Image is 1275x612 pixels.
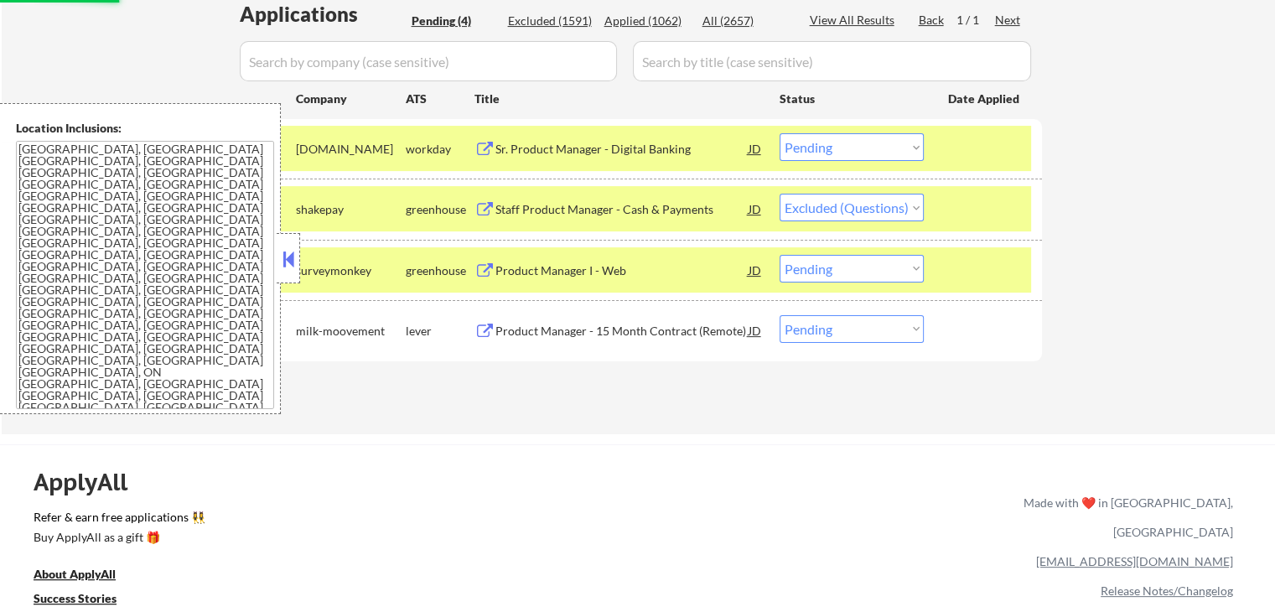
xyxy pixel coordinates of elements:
div: [DOMAIN_NAME] [296,141,406,158]
a: [EMAIL_ADDRESS][DOMAIN_NAME] [1036,554,1233,568]
div: lever [406,323,474,340]
div: greenhouse [406,201,474,218]
div: Product Manager - 15 Month Contract (Remote) [495,323,749,340]
div: Status [780,83,924,113]
div: All (2657) [702,13,786,29]
input: Search by company (case sensitive) [240,41,617,81]
div: Staff Product Manager - Cash & Payments [495,201,749,218]
div: Buy ApplyAll as a gift 🎁 [34,532,201,543]
a: Success Stories [34,590,139,611]
div: greenhouse [406,262,474,279]
div: Title [474,91,764,107]
a: Refer & earn free applications 👯‍♀️ [34,511,673,529]
div: Back [919,12,946,29]
input: Search by title (case sensitive) [633,41,1031,81]
div: Company [296,91,406,107]
div: Pending (4) [412,13,495,29]
u: Success Stories [34,591,117,605]
div: JD [747,133,764,163]
div: ATS [406,91,474,107]
div: workday [406,141,474,158]
div: Applied (1062) [604,13,688,29]
div: View All Results [810,12,899,29]
div: Applications [240,4,406,24]
a: Buy ApplyAll as a gift 🎁 [34,529,201,550]
a: About ApplyAll [34,566,139,587]
div: Excluded (1591) [508,13,592,29]
div: JD [747,255,764,285]
div: Made with ❤️ in [GEOGRAPHIC_DATA], [GEOGRAPHIC_DATA] [1017,488,1233,547]
div: surveymonkey [296,262,406,279]
div: Date Applied [948,91,1022,107]
div: shakepay [296,201,406,218]
u: About ApplyAll [34,567,116,581]
div: Sr. Product Manager - Digital Banking [495,141,749,158]
div: 1 / 1 [956,12,995,29]
div: Location Inclusions: [16,120,274,137]
div: milk-moovement [296,323,406,340]
div: JD [747,315,764,345]
div: ApplyAll [34,468,147,496]
div: JD [747,194,764,224]
a: Release Notes/Changelog [1101,583,1233,598]
div: Next [995,12,1022,29]
div: Product Manager I - Web [495,262,749,279]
